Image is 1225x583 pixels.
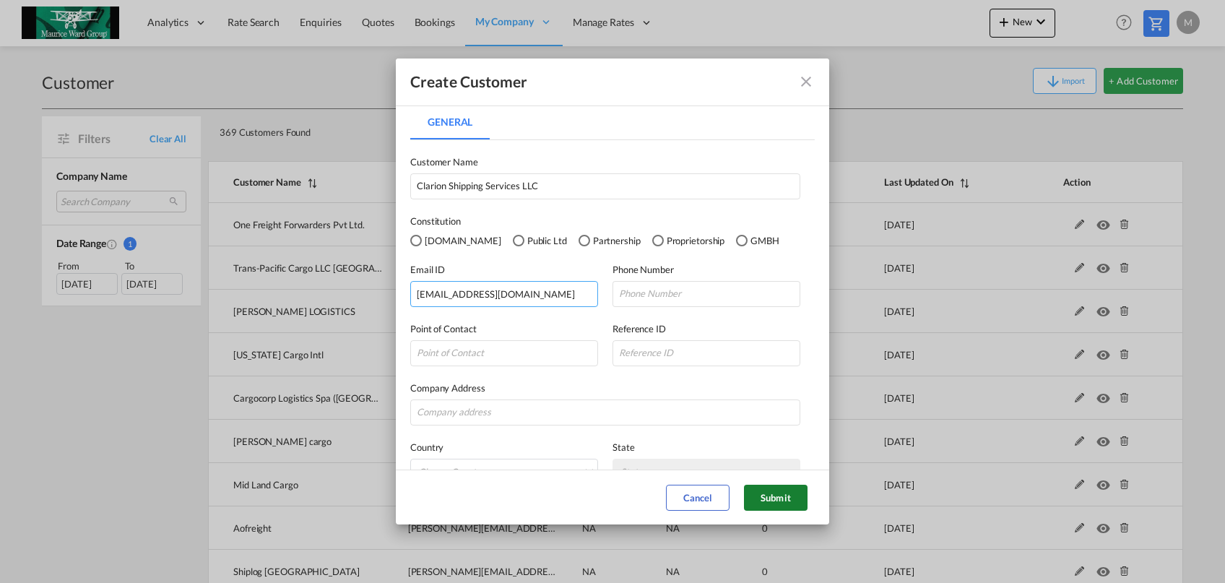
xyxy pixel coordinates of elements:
[410,400,800,426] input: Company address
[410,321,598,336] label: Point of Contact
[792,67,821,96] button: icon-close fg-AAA8AD
[612,459,800,485] md-select: {{(ctrl.parent.shipperInfo.viewShipper && !ctrl.parent.shipperInfo.state) ? 'N/A' : 'State' }}
[797,73,815,90] md-icon: icon-close fg-AAA8AD
[410,105,490,139] md-tab-item: General
[410,281,598,307] input: pookoya@clarionshipping.com
[410,173,800,199] input: Customer name
[666,485,730,511] button: Cancel
[736,233,779,249] md-radio-button: GMBH
[612,262,800,277] label: Phone Number
[410,233,501,249] md-radio-button: Pvt.Ltd
[410,459,598,485] md-select: {{(ctrl.parent.shipperInfo.viewShipper && !ctrl.parent.shipperInfo.country) ? 'N/A' : 'Choose Cou...
[579,233,641,249] md-radio-button: Partnership
[410,72,528,91] div: Create Customer
[410,262,598,277] label: Email ID
[513,233,567,249] md-radio-button: Public Ltd
[410,440,598,454] label: Country
[612,321,800,336] label: Reference ID
[410,340,598,366] input: Point of Contact
[652,233,725,249] md-radio-button: Proprietorship
[744,485,808,511] button: Submit
[410,381,800,395] label: Company Address
[410,214,815,228] label: Constitution
[396,59,829,525] md-dialog: General General ...
[612,281,800,307] input: Phone Number
[612,440,800,454] label: State
[612,340,800,366] input: Reference ID
[410,155,800,169] label: Customer Name
[410,105,504,139] md-pagination-wrapper: Use the left and right arrow keys to navigate between tabs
